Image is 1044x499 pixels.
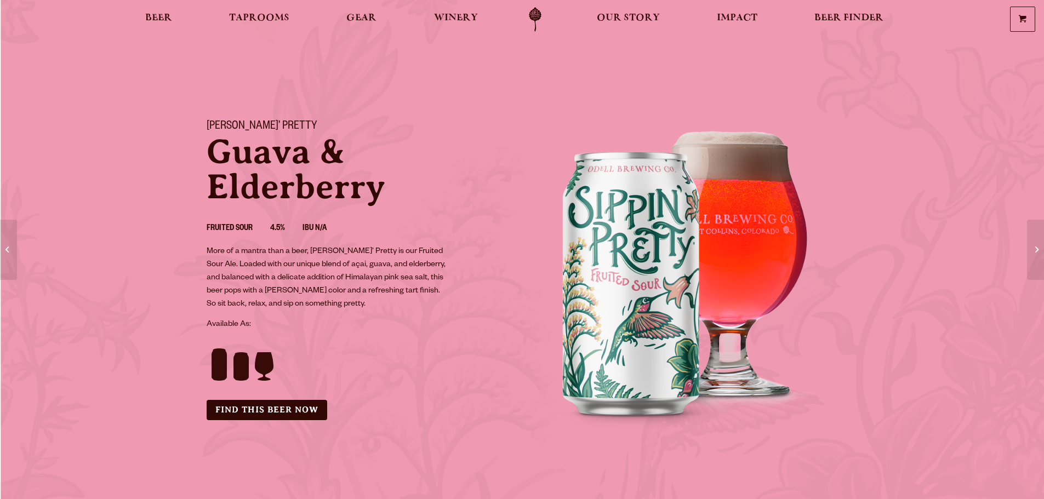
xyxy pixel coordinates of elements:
[339,7,384,32] a: Gear
[145,14,172,22] span: Beer
[522,107,851,435] img: This is the hero foreground aria label
[207,120,509,134] h1: [PERSON_NAME]’ Pretty
[590,7,667,32] a: Our Story
[515,7,556,32] a: Odell Home
[207,400,327,420] a: Find this Beer Now
[207,318,509,331] p: Available As:
[207,245,449,311] p: More of a mantra than a beer, [PERSON_NAME]’ Pretty is our Fruited Sour Ale. Loaded with our uniq...
[222,7,296,32] a: Taprooms
[346,14,376,22] span: Gear
[207,222,270,236] li: Fruited Sour
[814,14,883,22] span: Beer Finder
[229,14,289,22] span: Taprooms
[807,7,891,32] a: Beer Finder
[303,222,344,236] li: IBU N/A
[710,7,765,32] a: Impact
[597,14,660,22] span: Our Story
[207,134,509,204] p: Guava & Elderberry
[434,14,478,22] span: Winery
[427,7,485,32] a: Winery
[270,222,303,236] li: 4.5%
[138,7,179,32] a: Beer
[717,14,757,22] span: Impact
